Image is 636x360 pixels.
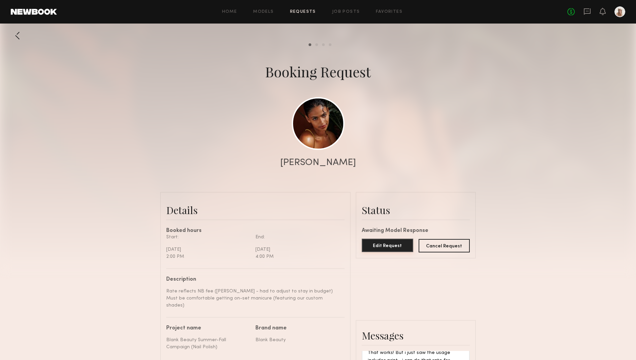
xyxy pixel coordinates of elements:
[255,234,340,241] div: End:
[255,336,340,344] div: Blank Beauty
[166,326,250,331] div: Project name
[332,10,360,14] a: Job Posts
[166,253,250,260] div: 2:00 PM
[166,288,340,309] div: Rate reflects NB fee ([PERSON_NAME] - had to adjust to stay in budget) Must be comfortable gettin...
[265,62,371,81] div: Booking Request
[255,253,340,260] div: 4:00 PM
[362,228,470,234] div: Awaiting Model Response
[362,239,413,252] button: Edit Request
[166,228,345,234] div: Booked hours
[166,277,340,282] div: Description
[166,203,345,217] div: Details
[290,10,316,14] a: Requests
[166,234,250,241] div: Start:
[166,336,250,351] div: Blank Beauty Summer-Fall Campaign (Nail Polish)
[255,246,340,253] div: [DATE]
[362,203,470,217] div: Status
[280,158,356,167] div: [PERSON_NAME]
[166,246,250,253] div: [DATE]
[362,329,470,342] div: Messages
[253,10,274,14] a: Models
[419,239,470,252] button: Cancel Request
[222,10,237,14] a: Home
[255,326,340,331] div: Brand name
[376,10,402,14] a: Favorites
